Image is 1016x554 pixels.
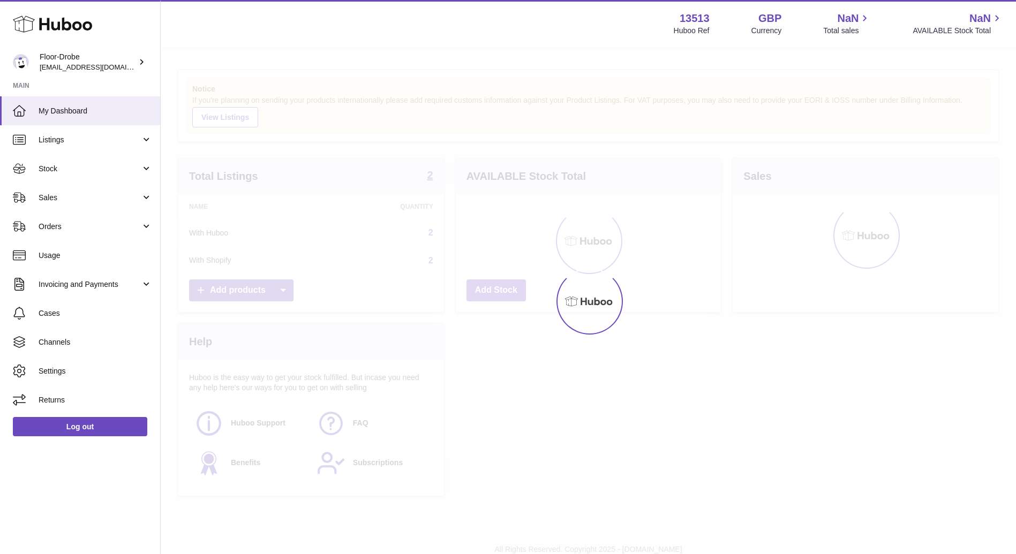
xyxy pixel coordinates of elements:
[39,337,152,347] span: Channels
[680,11,710,26] strong: 13513
[40,63,157,71] span: [EMAIL_ADDRESS][DOMAIN_NAME]
[13,54,29,70] img: jthurling@live.com
[969,11,991,26] span: NaN
[751,26,782,36] div: Currency
[758,11,781,26] strong: GBP
[674,26,710,36] div: Huboo Ref
[39,164,141,174] span: Stock
[39,222,141,232] span: Orders
[40,52,136,72] div: Floor-Drobe
[913,26,1003,36] span: AVAILABLE Stock Total
[39,395,152,405] span: Returns
[39,251,152,261] span: Usage
[39,106,152,116] span: My Dashboard
[13,417,147,436] a: Log out
[823,26,871,36] span: Total sales
[39,308,152,318] span: Cases
[39,279,141,290] span: Invoicing and Payments
[913,11,1003,36] a: NaN AVAILABLE Stock Total
[39,135,141,145] span: Listings
[39,366,152,376] span: Settings
[823,11,871,36] a: NaN Total sales
[837,11,859,26] span: NaN
[39,193,141,203] span: Sales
